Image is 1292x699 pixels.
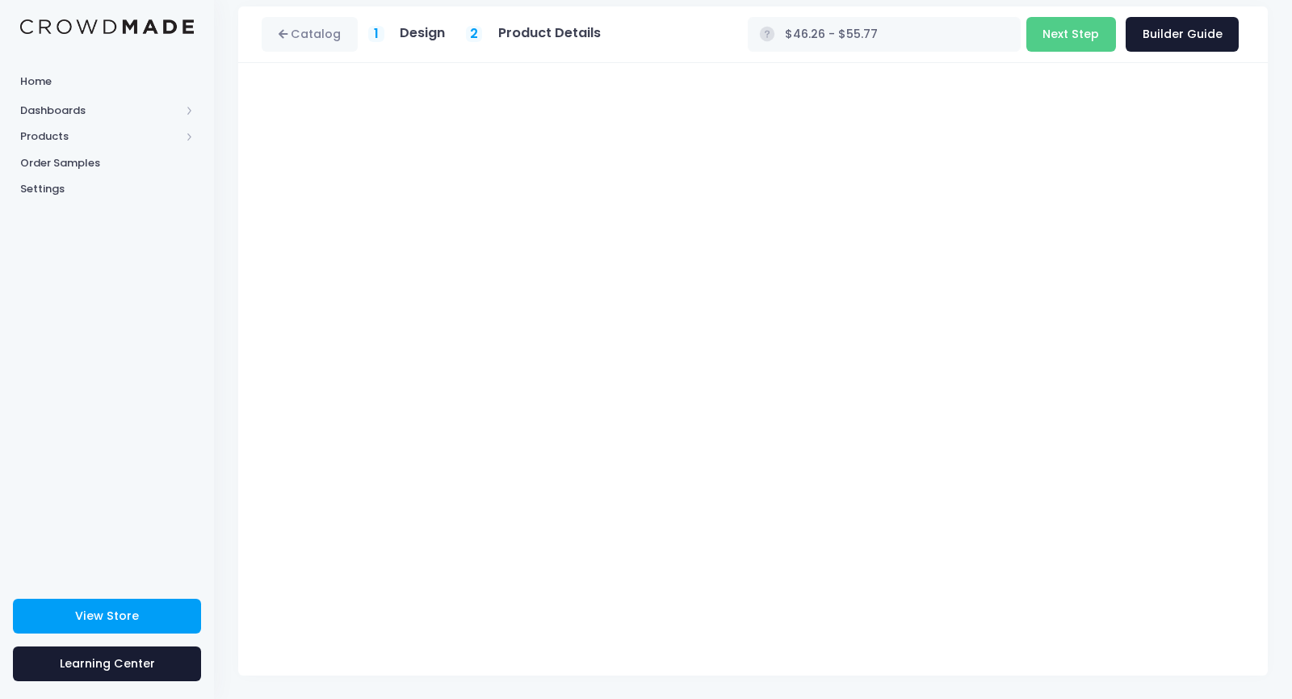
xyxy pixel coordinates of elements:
h5: Design [400,25,445,41]
span: Home [20,74,194,90]
a: Builder Guide [1126,17,1239,52]
a: Catalog [262,17,358,52]
span: Products [20,128,180,145]
span: Settings [20,181,194,197]
a: View Store [13,599,201,634]
span: Learning Center [60,655,155,672]
a: Learning Center [13,646,201,681]
span: Dashboards [20,103,180,119]
span: Order Samples [20,155,194,171]
span: 2 [470,24,478,44]
span: 1 [374,24,379,44]
h5: Product Details [498,25,601,41]
img: Logo [20,19,194,35]
button: Next Step [1026,17,1116,52]
span: View Store [75,608,139,624]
